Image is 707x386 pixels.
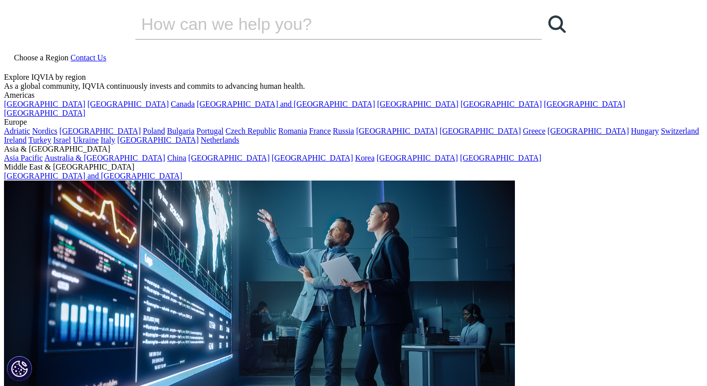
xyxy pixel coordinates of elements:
a: [GEOGRAPHIC_DATA] [4,100,85,108]
div: As a global community, IQVIA continuously invests and commits to advancing human health. [4,82,703,91]
a: [GEOGRAPHIC_DATA] [547,127,629,135]
a: China [167,154,186,162]
a: [GEOGRAPHIC_DATA] [377,154,458,162]
div: Middle East & [GEOGRAPHIC_DATA] [4,163,703,172]
span: Choose a Region [14,53,68,62]
input: Buscar [135,9,513,39]
a: Turkey [28,136,51,144]
a: Portugal [197,127,224,135]
a: Netherlands [201,136,239,144]
a: Adriatic [4,127,30,135]
a: [GEOGRAPHIC_DATA] [188,154,269,162]
a: France [309,127,331,135]
a: Romania [278,127,307,135]
a: Australia & [GEOGRAPHIC_DATA] [44,154,165,162]
a: [GEOGRAPHIC_DATA] [460,154,541,162]
a: Contact Us [70,53,106,62]
a: Asia Pacific [4,154,43,162]
a: Poland [143,127,165,135]
a: Bulgaria [167,127,195,135]
svg: Search [548,15,566,33]
a: Italy [101,136,115,144]
a: [GEOGRAPHIC_DATA] [272,154,353,162]
a: Czech Republic [226,127,276,135]
div: Explore IQVIA by region [4,73,703,82]
a: [GEOGRAPHIC_DATA] [377,100,459,108]
a: [GEOGRAPHIC_DATA] [440,127,521,135]
div: Americas [4,91,703,100]
a: [GEOGRAPHIC_DATA] [461,100,542,108]
a: Russia [333,127,354,135]
a: Ireland [4,136,26,144]
a: Switzerland [661,127,699,135]
a: Buscar [542,9,572,39]
a: [GEOGRAPHIC_DATA] [59,127,141,135]
a: [GEOGRAPHIC_DATA] [117,136,199,144]
a: [GEOGRAPHIC_DATA] and [GEOGRAPHIC_DATA] [197,100,375,108]
div: Asia & [GEOGRAPHIC_DATA] [4,145,703,154]
a: Hungary [631,127,659,135]
a: Ukraine [73,136,99,144]
div: Europe [4,118,703,127]
a: [GEOGRAPHIC_DATA] [544,100,625,108]
a: Greece [523,127,545,135]
a: [GEOGRAPHIC_DATA] [4,109,85,117]
button: Cookies Settings [7,356,32,381]
a: Nordics [32,127,57,135]
a: Israel [53,136,71,144]
a: [GEOGRAPHIC_DATA] [356,127,438,135]
a: Canada [171,100,195,108]
a: [GEOGRAPHIC_DATA] [87,100,169,108]
a: [GEOGRAPHIC_DATA] and [GEOGRAPHIC_DATA] [4,172,182,180]
a: Korea [355,154,375,162]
